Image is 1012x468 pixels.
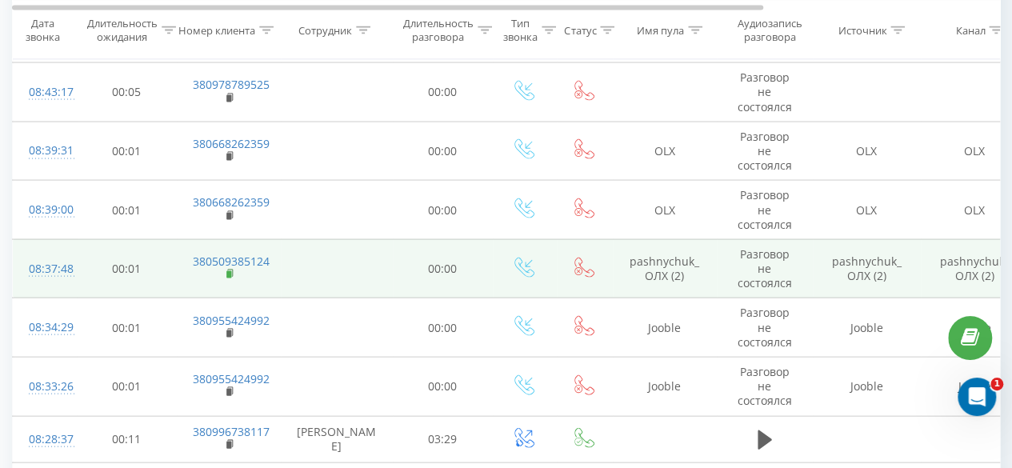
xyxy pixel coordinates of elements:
[13,17,72,44] div: Дата звонка
[193,424,270,439] a: 380996738117
[29,135,61,166] div: 08:39:31
[613,358,717,417] td: Jooble
[613,181,717,240] td: OLX
[393,63,493,122] td: 00:00
[29,254,61,285] div: 08:37:48
[813,298,921,358] td: Jooble
[393,122,493,181] td: 00:00
[730,17,808,44] div: Аудиозапись разговора
[738,246,792,290] span: Разговор не состоялся
[87,17,158,44] div: Длительность ожидания
[613,122,717,181] td: OLX
[955,23,985,37] div: Канал
[738,364,792,408] span: Разговор не состоялся
[77,358,177,417] td: 00:01
[393,239,493,298] td: 00:00
[958,378,996,416] iframe: Intercom live chat
[503,17,538,44] div: Тип звонка
[77,416,177,462] td: 00:11
[281,416,393,462] td: [PERSON_NAME]
[564,23,596,37] div: Статус
[738,70,792,114] span: Разговор не состоялся
[193,194,270,210] a: 380668262359
[29,194,61,226] div: 08:39:00
[178,23,255,37] div: Номер клиента
[193,254,270,269] a: 380509385124
[813,181,921,240] td: OLX
[613,298,717,358] td: Jooble
[193,136,270,151] a: 380668262359
[813,122,921,181] td: OLX
[838,23,886,37] div: Источник
[393,416,493,462] td: 03:29
[637,23,684,37] div: Имя пула
[193,77,270,92] a: 380978789525
[29,424,61,455] div: 08:28:37
[738,305,792,349] span: Разговор не состоялся
[738,129,792,173] span: Разговор не состоялся
[193,313,270,328] a: 380955424992
[298,23,352,37] div: Сотрудник
[77,298,177,358] td: 00:01
[393,358,493,417] td: 00:00
[393,181,493,240] td: 00:00
[77,239,177,298] td: 00:01
[193,371,270,386] a: 380955424992
[77,181,177,240] td: 00:01
[403,17,474,44] div: Длительность разговора
[990,378,1003,390] span: 1
[738,187,792,231] span: Разговор не состоялся
[77,63,177,122] td: 00:05
[813,358,921,417] td: Jooble
[29,77,61,108] div: 08:43:17
[393,298,493,358] td: 00:00
[613,239,717,298] td: pashnychuk_ОЛХ (2)
[29,312,61,343] div: 08:34:29
[813,239,921,298] td: pashnychuk_ОЛХ (2)
[29,371,61,402] div: 08:33:26
[77,122,177,181] td: 00:01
